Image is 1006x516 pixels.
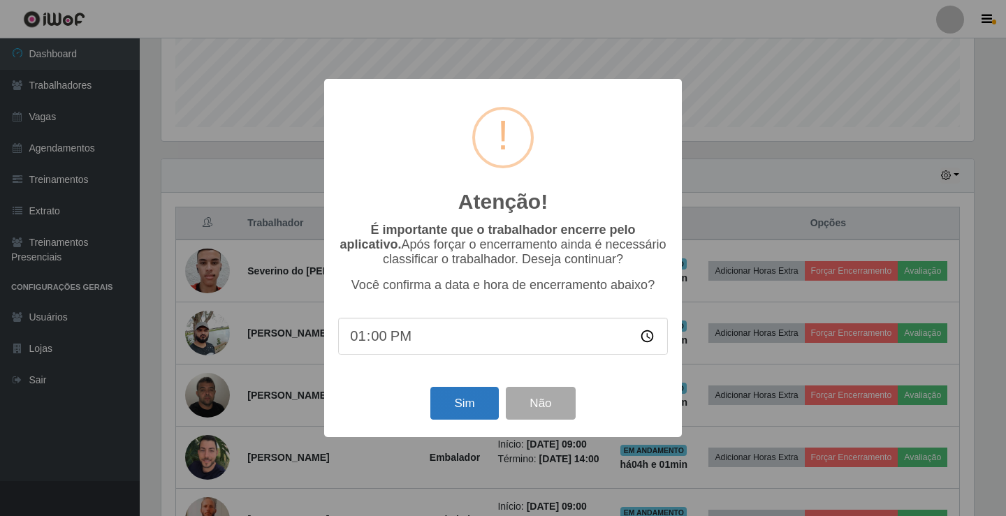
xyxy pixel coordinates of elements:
b: É importante que o trabalhador encerre pelo aplicativo. [340,223,635,251]
p: Após forçar o encerramento ainda é necessário classificar o trabalhador. Deseja continuar? [338,223,668,267]
button: Sim [430,387,498,420]
button: Não [506,387,575,420]
p: Você confirma a data e hora de encerramento abaixo? [338,278,668,293]
h2: Atenção! [458,189,548,214]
